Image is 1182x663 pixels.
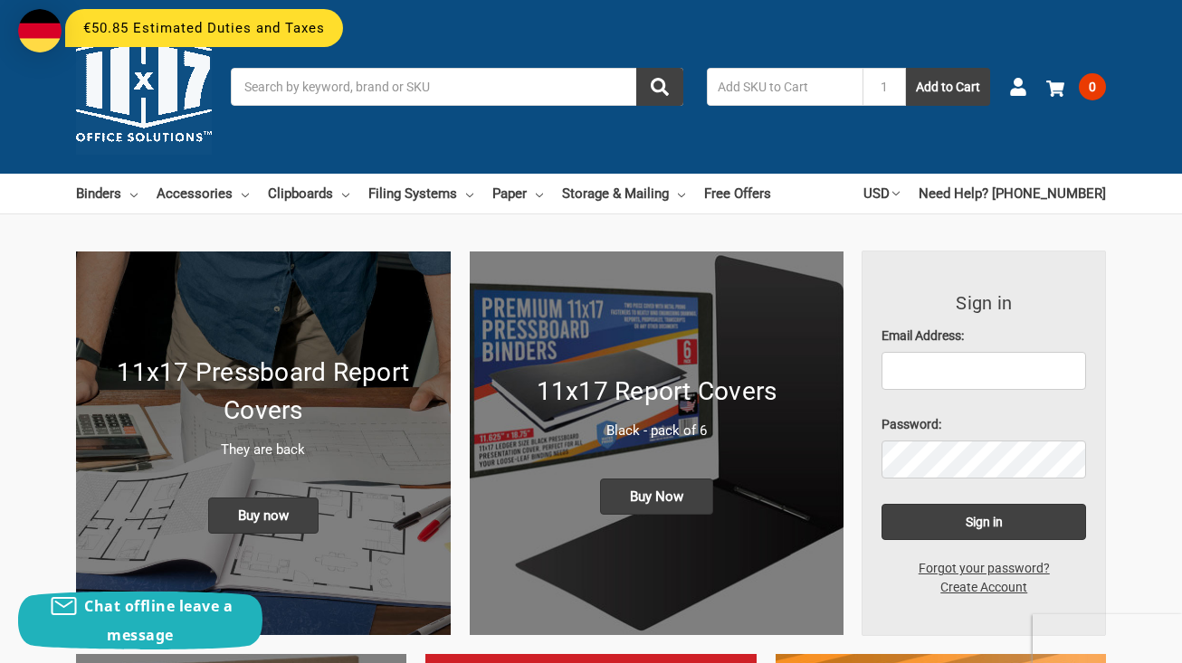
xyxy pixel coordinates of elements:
div: €50.85 Estimated Duties and Taxes [65,9,343,47]
input: Sign in [882,504,1086,540]
a: New 11x17 Pressboard Binders 11x17 Pressboard Report Covers They are back Buy now [76,251,451,635]
h1: 11x17 Report Covers [489,373,825,411]
span: Buy now [208,497,319,534]
p: They are back [95,440,432,460]
button: Add to Cart [906,68,990,106]
a: Binders [76,174,138,213]
h1: 11x17 Pressboard Report Covers [95,354,432,430]
input: Add SKU to Cart [707,68,863,106]
span: Buy Now [600,478,713,515]
iframe: Google Customer Reviews [1033,614,1182,663]
a: Accessories [157,174,249,213]
label: Email Address: [882,327,1086,346]
a: Forgot your password? [909,559,1060,578]
img: duty and tax information for Germany [18,9,62,52]
img: New 11x17 Pressboard Binders [76,251,451,635]
h3: Sign in [882,289,1086,317]
a: Filing Systems [368,174,473,213]
button: Chat offline leave a message [18,592,262,649]
span: Chat offline leave a message [84,596,233,645]
img: 11x17 Report Covers [470,251,844,635]
a: Clipboards [268,174,349,213]
span: 0 [1079,73,1106,100]
img: 11x17.com [76,19,212,155]
a: Storage & Mailing [562,174,685,213]
a: Create Account [930,578,1037,597]
a: 11x17 Report Covers 11x17 Report Covers Black - pack of 6 Buy Now [470,251,844,635]
a: Free Offers [704,174,771,213]
a: Need Help? [PHONE_NUMBER] [919,174,1106,213]
a: Paper [492,174,543,213]
a: USD [863,174,900,213]
label: Password: [882,415,1086,434]
a: 0 [1046,63,1106,110]
p: Black - pack of 6 [489,421,825,441]
input: Search by keyword, brand or SKU [231,68,683,106]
